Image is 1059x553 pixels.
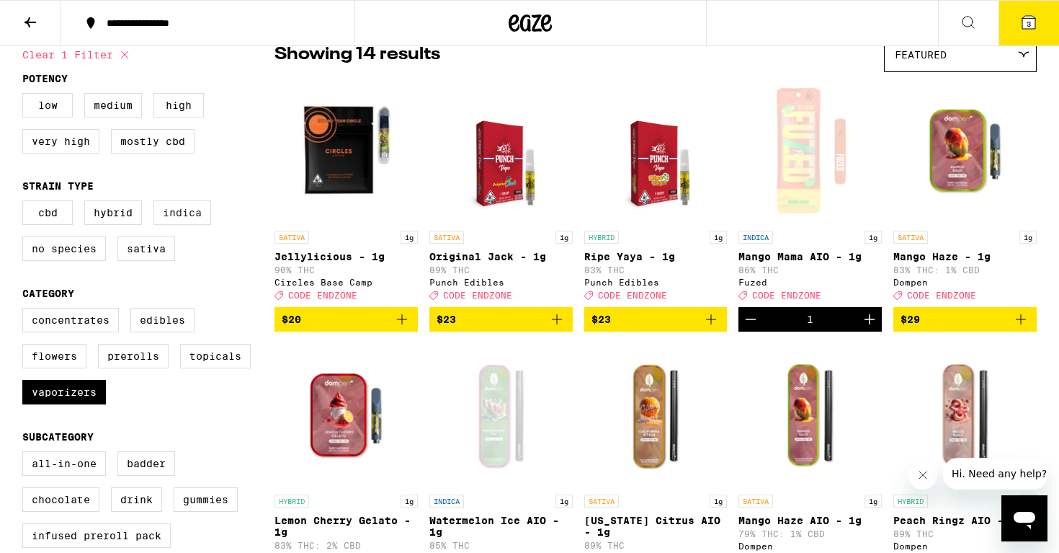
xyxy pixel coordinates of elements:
p: 85% THC [429,541,573,550]
a: Open page for Ripe Yaya - 1g from Punch Edibles [584,79,728,307]
img: Punch Edibles - Original Jack - 1g [445,79,557,224]
img: Dompen - Lemon Cherry Gelato - 1g [274,343,418,487]
label: Indica [153,200,211,225]
img: Punch Edibles - Ripe Yaya - 1g [599,79,711,224]
img: Dompen - Peach Ringz AIO - 1g [893,343,1037,487]
p: Mango Haze AIO - 1g [738,515,882,526]
button: Add to bag [274,307,418,332]
p: Ripe Yaya - 1g [584,251,728,262]
p: Lemon Cherry Gelato - 1g [274,515,418,538]
legend: Subcategory [22,431,94,443]
label: Chocolate [22,487,99,512]
label: Medium [84,93,142,118]
label: Badder [117,451,175,476]
p: SATIVA [738,495,773,508]
legend: Potency [22,73,68,84]
label: Topicals [180,344,251,368]
p: 1g [710,495,727,508]
a: Open page for Mango Haze - 1g from Dompen [893,79,1037,307]
p: HYBRID [274,495,309,508]
p: INDICA [429,495,464,508]
button: Clear 1 filter [22,37,133,73]
img: Dompen - Mango Haze - 1g [893,79,1037,224]
span: CODE ENDZONE [443,291,512,300]
p: 89% THC [893,529,1037,539]
p: Watermelon Ice AIO - 1g [429,515,573,538]
label: CBD [22,200,73,225]
span: 3 [1027,19,1031,28]
iframe: Button to launch messaging window [1001,495,1047,541]
iframe: Close message [908,461,937,490]
label: Edibles [130,308,195,332]
p: [US_STATE] Citrus AIO - 1g [584,515,728,538]
label: High [153,93,204,118]
button: Add to bag [893,307,1037,332]
img: Circles Base Camp - Jellylicious - 1g [274,79,418,224]
label: Sativa [117,236,175,261]
legend: Category [22,288,74,299]
p: INDICA [738,231,773,244]
div: Circles Base Camp [274,278,418,287]
p: Peach Ringz AIO - 1g [893,515,1037,526]
label: Concentrates [22,308,119,332]
p: Original Jack - 1g [429,251,573,262]
span: CODE ENDZONE [288,291,357,300]
p: SATIVA [274,231,309,244]
label: No Species [22,236,106,261]
span: Featured [895,49,947,61]
p: 90% THC [274,265,418,275]
p: 86% THC [738,265,882,275]
label: Flowers [22,344,86,368]
span: CODE ENDZONE [752,291,821,300]
button: Add to bag [429,307,573,332]
p: HYBRID [893,495,928,508]
p: 1g [555,231,573,244]
p: 89% THC [429,265,573,275]
label: Gummies [174,487,238,512]
label: Drink [111,487,162,512]
label: Infused Preroll Pack [22,523,171,548]
div: Fuzed [738,278,882,287]
p: 1g [555,495,573,508]
div: Dompen [738,541,882,551]
span: $23 [437,314,456,325]
a: Open page for Mango Mama AIO - 1g from Fuzed [738,79,882,307]
span: $20 [282,314,301,325]
label: Mostly CBD [111,129,195,154]
p: 1g [1019,231,1037,244]
div: 1 [807,314,813,325]
label: Prerolls [98,344,169,368]
img: Dompen - California Citrus AIO - 1g [584,343,728,487]
button: Add to bag [584,307,728,332]
p: 1g [864,495,882,508]
span: $29 [901,314,920,325]
p: 79% THC: 1% CBD [738,529,882,539]
p: 83% THC: 1% CBD [893,265,1037,275]
p: 1g [710,231,727,244]
span: CODE ENDZONE [598,291,667,300]
p: Jellylicious - 1g [274,251,418,262]
button: 3 [998,1,1059,45]
p: 83% THC [584,265,728,275]
legend: Strain Type [22,180,94,192]
p: HYBRID [584,231,619,244]
label: Low [22,93,73,118]
p: 1g [401,231,418,244]
p: 1g [864,231,882,244]
label: All-In-One [22,451,106,476]
div: Dompen [893,541,1037,551]
label: Vaporizers [22,380,106,404]
p: 83% THC: 2% CBD [274,541,418,550]
p: Mango Mama AIO - 1g [738,251,882,262]
div: Punch Edibles [429,278,573,287]
img: Dompen - Mango Haze AIO - 1g [738,343,882,487]
p: 1g [401,495,418,508]
div: Dompen [893,278,1037,287]
p: 89% THC [584,541,728,550]
label: Hybrid [84,200,142,225]
p: SATIVA [893,231,928,244]
p: SATIVA [584,495,619,508]
p: Showing 14 results [274,43,440,67]
span: CODE ENDZONE [907,291,976,300]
